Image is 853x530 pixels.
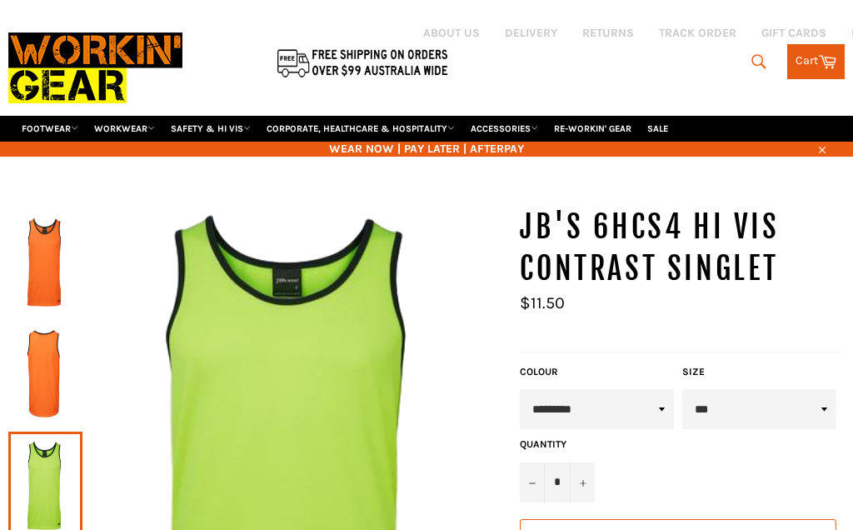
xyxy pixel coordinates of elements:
[520,437,595,452] label: Quantity
[520,293,565,312] span: $11.50
[570,462,595,502] button: Increase item quantity by one
[641,116,675,142] a: SALE
[8,21,182,115] img: Workin Gear leaders in Workwear, Safety Boots, PPE, Uniforms. Australia's No.1 in Workwear
[761,25,826,41] a: GIFT CARDS
[520,365,674,379] label: COLOUR
[547,116,638,142] a: RE-WORKIN' GEAR
[164,116,257,142] a: SAFETY & HI VIS
[17,328,74,420] img: JB'S 6HCS4 Hi Vis Contrast Singlet - Workin' Gear
[787,44,845,79] a: Cart
[520,207,845,289] h1: JB'S 6HCS4 Hi Vis Contrast Singlet
[15,116,85,142] a: FOOTWEAR
[682,365,836,379] label: Size
[659,25,736,41] a: TRACK ORDER
[8,141,845,157] span: WEAR NOW | PAY LATER | AFTERPAY
[275,46,450,79] img: Flat $9.95 shipping Australia wide
[582,25,634,41] a: RETURNS
[464,116,545,142] a: ACCESSORIES
[17,217,74,308] img: JB'S 6HCS4 Hi Vis Contrast Singlet - Workin' Gear
[87,116,162,142] a: WORKWEAR
[260,116,461,142] a: CORPORATE, HEALTHCARE & HOSPITALITY
[520,462,545,502] button: Reduce item quantity by one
